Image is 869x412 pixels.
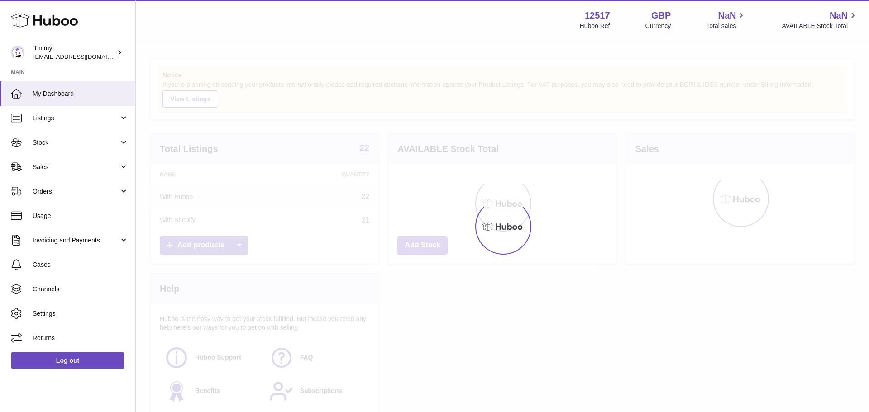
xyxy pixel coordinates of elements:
[33,90,129,98] span: My Dashboard
[782,22,858,30] span: AVAILABLE Stock Total
[33,138,119,147] span: Stock
[645,22,671,30] div: Currency
[33,53,133,60] span: [EMAIL_ADDRESS][DOMAIN_NAME]
[33,285,129,294] span: Channels
[33,187,119,196] span: Orders
[11,352,124,369] a: Log out
[33,114,119,123] span: Listings
[11,46,24,59] img: internalAdmin-12517@internal.huboo.com
[830,9,848,22] span: NaN
[706,9,746,30] a: NaN Total sales
[33,212,129,220] span: Usage
[33,44,115,61] div: Timmy
[33,309,129,318] span: Settings
[706,22,746,30] span: Total sales
[33,260,129,269] span: Cases
[33,163,119,171] span: Sales
[718,9,736,22] span: NaN
[782,9,858,30] a: NaN AVAILABLE Stock Total
[651,9,671,22] strong: GBP
[585,9,610,22] strong: 12517
[33,334,129,342] span: Returns
[580,22,610,30] div: Huboo Ref
[33,236,119,245] span: Invoicing and Payments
